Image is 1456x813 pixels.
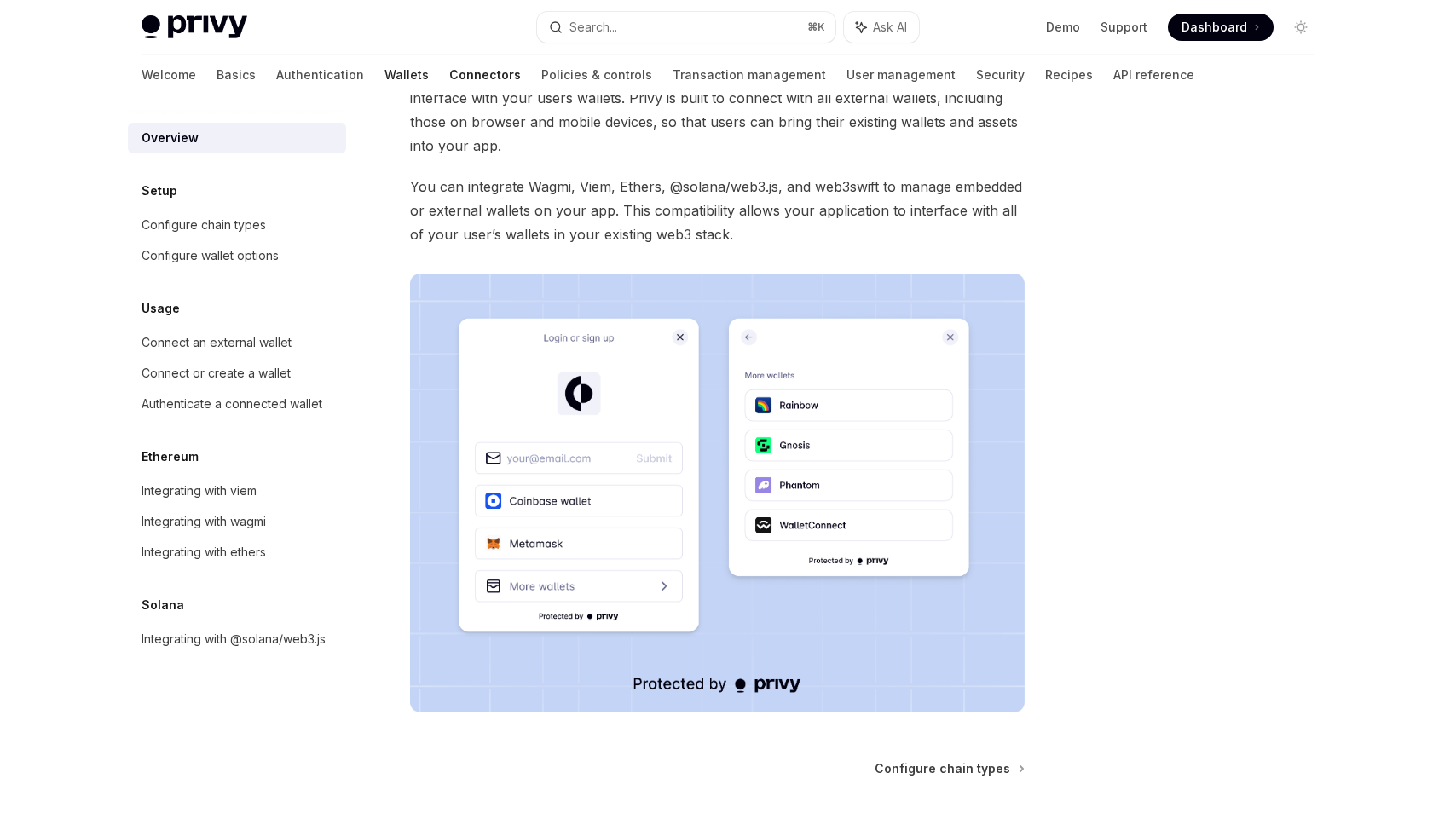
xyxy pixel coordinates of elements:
span: Configure chain types [875,760,1010,777]
h5: Setup [142,181,177,201]
span: ⌘ K [807,20,825,34]
a: Integrating with viem [128,476,346,506]
a: Overview [128,123,346,153]
a: Support [1101,19,1147,36]
h5: Solana [142,595,184,615]
h5: Usage [142,298,180,319]
div: Connect an external wallet [142,332,292,353]
span: You can integrate Wagmi, Viem, Ethers, @solana/web3.js, and web3swift to manage embedded or exter... [410,175,1025,246]
a: Connect or create a wallet [128,358,346,389]
a: Policies & controls [541,55,652,95]
div: Configure wallet options [142,245,279,266]
div: Search... [569,17,617,37]
a: User management [846,55,956,95]
a: Authenticate a connected wallet [128,389,346,419]
img: Connectors3 [410,274,1025,712]
img: light logo [142,15,247,39]
a: Connectors [449,55,521,95]
button: Ask AI [844,12,919,43]
div: Configure chain types [142,215,266,235]
a: Integrating with wagmi [128,506,346,537]
a: Transaction management [673,55,826,95]
a: Configure chain types [128,210,346,240]
span: Privy can be integrated with all popular wallet connectors so your application can easily interfa... [410,62,1025,158]
a: Basics [217,55,256,95]
button: Search...⌘K [537,12,835,43]
a: Authentication [276,55,364,95]
div: Integrating with ethers [142,542,266,562]
div: Connect or create a wallet [142,363,291,383]
a: Security [976,55,1025,95]
a: API reference [1113,55,1194,95]
a: Connect an external wallet [128,327,346,358]
h5: Ethereum [142,447,199,467]
a: Recipes [1045,55,1093,95]
a: Configure wallet options [128,240,346,271]
div: Integrating with viem [142,481,257,501]
a: Wallets [384,55,429,95]
button: Toggle dark mode [1287,14,1314,41]
div: Overview [142,128,199,148]
div: Integrating with @solana/web3.js [142,629,326,649]
div: Integrating with wagmi [142,511,266,532]
a: Dashboard [1168,14,1274,41]
div: Authenticate a connected wallet [142,394,322,414]
a: Integrating with @solana/web3.js [128,624,346,654]
a: Welcome [142,55,196,95]
a: Configure chain types [875,760,1023,777]
a: Demo [1046,19,1080,36]
a: Integrating with ethers [128,537,346,568]
span: Ask AI [873,19,907,36]
span: Dashboard [1182,19,1247,36]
